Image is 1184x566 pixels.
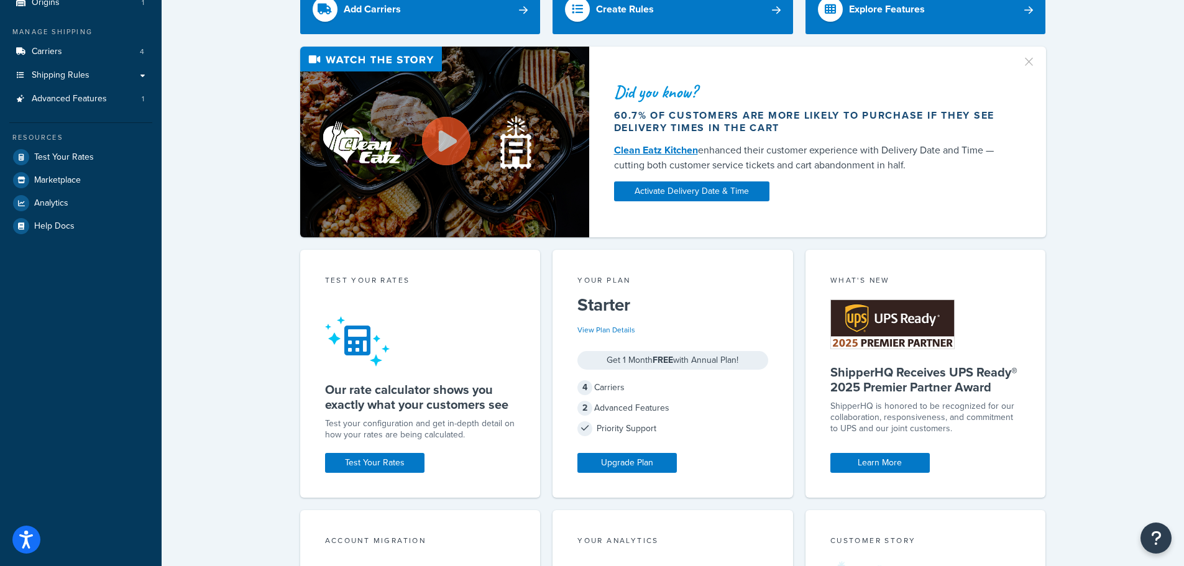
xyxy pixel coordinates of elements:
h5: ShipperHQ Receives UPS Ready® 2025 Premier Partner Award [830,365,1021,395]
div: Manage Shipping [9,27,152,37]
a: Advanced Features1 [9,88,152,111]
a: Learn More [830,453,930,473]
h5: Our rate calculator shows you exactly what your customers see [325,382,516,412]
div: Customer Story [830,535,1021,549]
a: Test Your Rates [9,146,152,168]
div: Resources [9,132,152,143]
div: Carriers [577,379,768,396]
a: Shipping Rules [9,64,152,87]
div: Your Analytics [577,535,768,549]
a: Test Your Rates [325,453,424,473]
div: Add Carriers [344,1,401,18]
a: View Plan Details [577,324,635,335]
div: Create Rules [596,1,654,18]
span: 4 [577,380,592,395]
div: Test your rates [325,275,516,289]
p: ShipperHQ is honored to be recognized for our collaboration, responsiveness, and commitment to UP... [830,401,1021,434]
a: Clean Eatz Kitchen [614,143,698,157]
div: Account Migration [325,535,516,549]
span: 1 [142,94,144,104]
li: Carriers [9,40,152,63]
a: Analytics [9,192,152,214]
a: Help Docs [9,215,152,237]
span: Help Docs [34,221,75,232]
div: 60.7% of customers are more likely to purchase if they see delivery times in the cart [614,109,1007,134]
span: Advanced Features [32,94,107,104]
span: Test Your Rates [34,152,94,163]
div: Your Plan [577,275,768,289]
span: Analytics [34,198,68,209]
a: Marketplace [9,169,152,191]
a: Activate Delivery Date & Time [614,181,769,201]
span: Shipping Rules [32,70,89,81]
span: 4 [140,47,144,57]
div: Explore Features [849,1,925,18]
div: Test your configuration and get in-depth detail on how your rates are being calculated. [325,418,516,440]
li: Advanced Features [9,88,152,111]
div: enhanced their customer experience with Delivery Date and Time — cutting both customer service ti... [614,143,1007,173]
span: 2 [577,401,592,416]
a: Upgrade Plan [577,453,677,473]
strong: FREE [653,354,673,367]
div: Did you know? [614,83,1007,101]
span: Carriers [32,47,62,57]
h5: Starter [577,295,768,315]
div: Get 1 Month with Annual Plan! [577,351,768,370]
button: Open Resource Center [1140,523,1172,554]
a: Learn More [90,185,159,208]
a: Carriers4 [9,40,152,63]
div: Advanced Features [577,399,768,417]
span: Ship to Store [74,34,175,59]
div: What's New [830,275,1021,289]
span: Marketplace [34,175,81,186]
img: Video thumbnail [300,47,589,237]
span: Now you can show accurate shipping rates at checkout when delivering to stores, FFLs, or pickup l... [39,93,210,171]
div: Priority Support [577,420,768,437]
span: Advanced Feature [75,60,175,78]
